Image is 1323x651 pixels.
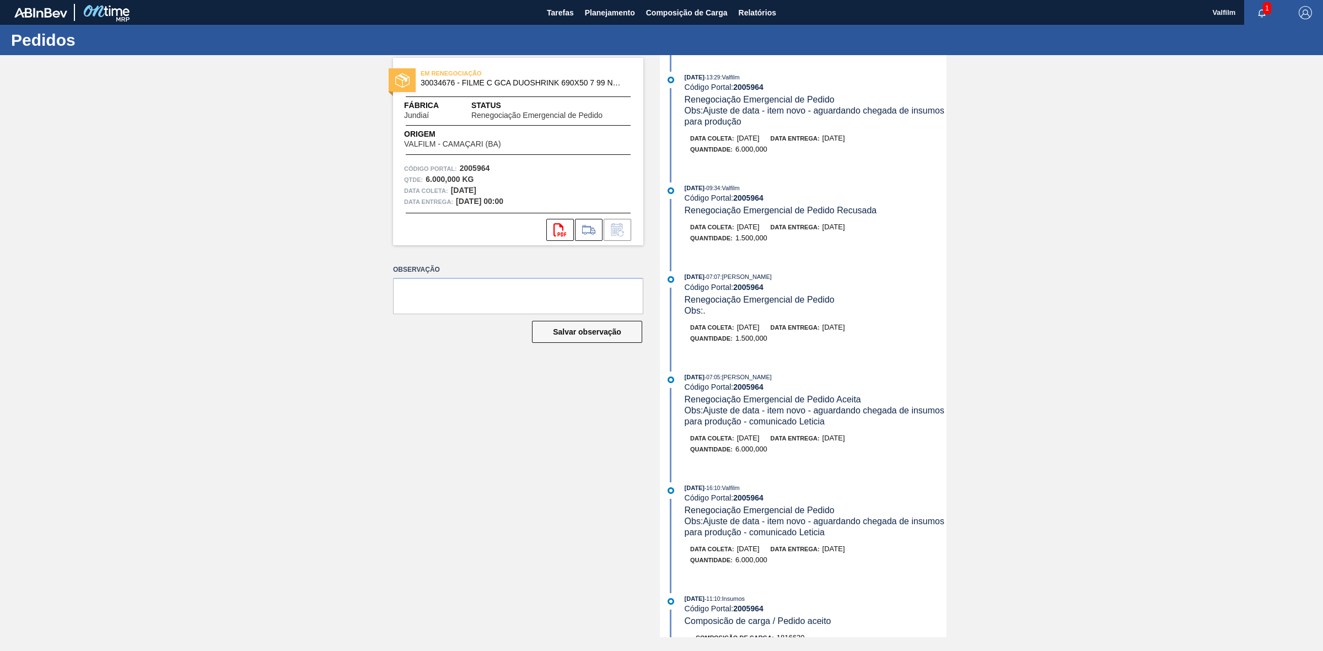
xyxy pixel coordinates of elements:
span: [DATE] [685,273,704,280]
div: Ir para Composição de Carga [575,219,603,241]
span: [DATE] [737,323,760,331]
span: [DATE] [822,223,845,231]
span: Quantidade : [690,557,733,563]
span: 1.500,000 [735,334,767,342]
span: Obs: Ajuste de data - item novo - aguardando chegada de insumos para produção - comunicado Leticia [685,406,947,426]
span: Composição de Carga [646,6,728,19]
div: Código Portal: [685,493,946,502]
span: Planejamento [585,6,635,19]
span: Data entrega: [771,224,820,230]
label: Observação [393,262,643,278]
strong: [DATE] 00:00 [456,197,503,206]
span: : Valfilm [720,74,739,80]
div: Código Portal: [685,193,946,202]
span: Data entrega: [771,324,820,331]
img: atual [668,376,674,383]
strong: 6.000,000 KG [426,175,474,184]
strong: 2005964 [460,164,490,173]
span: - 07:05 [704,374,720,380]
span: VALFILM - CAMAÇARI (BA) [404,140,501,148]
img: TNhmsLtSVTkK8tSr43FrP2fwEKptu5GPRR3wAAAABJRU5ErkJggg== [14,8,67,18]
span: : Valfilm [720,485,739,491]
span: Renegociação Emergencial de Pedido [685,505,835,515]
strong: 2005964 [733,83,763,92]
span: Data entrega: [771,546,820,552]
strong: [DATE] [451,186,476,195]
span: [DATE] [737,223,760,231]
span: [DATE] [822,134,845,142]
span: Tarefas [547,6,574,19]
span: [DATE] [822,434,845,442]
span: [DATE] [822,323,845,331]
span: : Valfilm [720,185,739,191]
span: [DATE] [685,595,704,602]
span: 6.000,000 [735,145,767,153]
span: [DATE] [685,485,704,491]
div: Informar alteração no pedido [604,219,631,241]
div: Código Portal: [685,283,946,292]
span: Data entrega: [771,135,820,142]
span: [DATE] [685,74,704,80]
span: - 16:10 [704,485,720,491]
img: status [395,73,410,88]
span: 6.000,000 [735,556,767,564]
img: atual [668,276,674,283]
span: 6.000,000 [735,445,767,453]
span: Obs: Ajuste de data - item novo - aguardando chegada de insumos para produção - comunicado Leticia [685,517,947,537]
span: - 13:29 [704,74,720,80]
img: atual [668,187,674,194]
span: Quantidade : [690,235,733,241]
span: Data entrega: [771,435,820,442]
strong: 2005964 [733,193,763,202]
span: Data coleta: [690,435,734,442]
span: : [PERSON_NAME] [720,374,772,380]
span: 1816630 [777,633,805,642]
span: - 07:07 [704,274,720,280]
img: atual [668,487,674,494]
span: [DATE] [737,134,760,142]
img: atual [668,598,674,605]
div: Abrir arquivo PDF [546,219,574,241]
span: Qtde : [404,174,423,185]
span: [DATE] [685,374,704,380]
span: [DATE] [685,185,704,191]
strong: 2005964 [733,493,763,502]
div: Código Portal: [685,604,946,613]
span: Composicão de carga / Pedido aceito [685,616,831,626]
span: Data coleta: [690,324,734,331]
span: : [PERSON_NAME] [720,273,772,280]
span: Jundiaí [404,111,429,120]
strong: 2005964 [733,283,763,292]
div: Código Portal: [685,83,946,92]
img: Logout [1299,6,1312,19]
span: Código Portal: [404,163,457,174]
span: Fábrica [404,100,464,111]
span: Data entrega: [404,196,453,207]
span: 1.500,000 [735,234,767,242]
span: Relatórios [739,6,776,19]
span: 30034676 - FILME C GCA DUOSHRINK 690X50 7 99 NIV25 [421,79,621,87]
span: Renegociação Emergencial de Pedido Recusada [685,206,877,215]
span: Quantidade : [690,146,733,153]
span: Obs: Ajuste de data - item novo - aguardando chegada de insumos para produção [685,106,947,126]
span: [DATE] [737,545,760,553]
button: Notificações [1244,5,1279,20]
strong: 2005964 [733,604,763,613]
span: Renegociação Emergencial de Pedido [685,295,835,304]
span: : Insumos [720,595,745,602]
span: Data coleta: [690,546,734,552]
span: Renegociação Emergencial de Pedido [685,95,835,104]
span: Origem [404,128,532,140]
span: Data coleta: [690,224,734,230]
span: Quantidade : [690,335,733,342]
span: Composição de Carga : [696,634,774,641]
span: 1 [1263,2,1271,14]
span: [DATE] [822,545,845,553]
span: Data coleta: [404,185,448,196]
span: - 09:34 [704,185,720,191]
strong: 2005964 [733,383,763,391]
span: Renegociação Emergencial de Pedido [471,111,603,120]
span: Status [471,100,632,111]
span: Renegociação Emergencial de Pedido Aceita [685,395,861,404]
span: Data coleta: [690,135,734,142]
